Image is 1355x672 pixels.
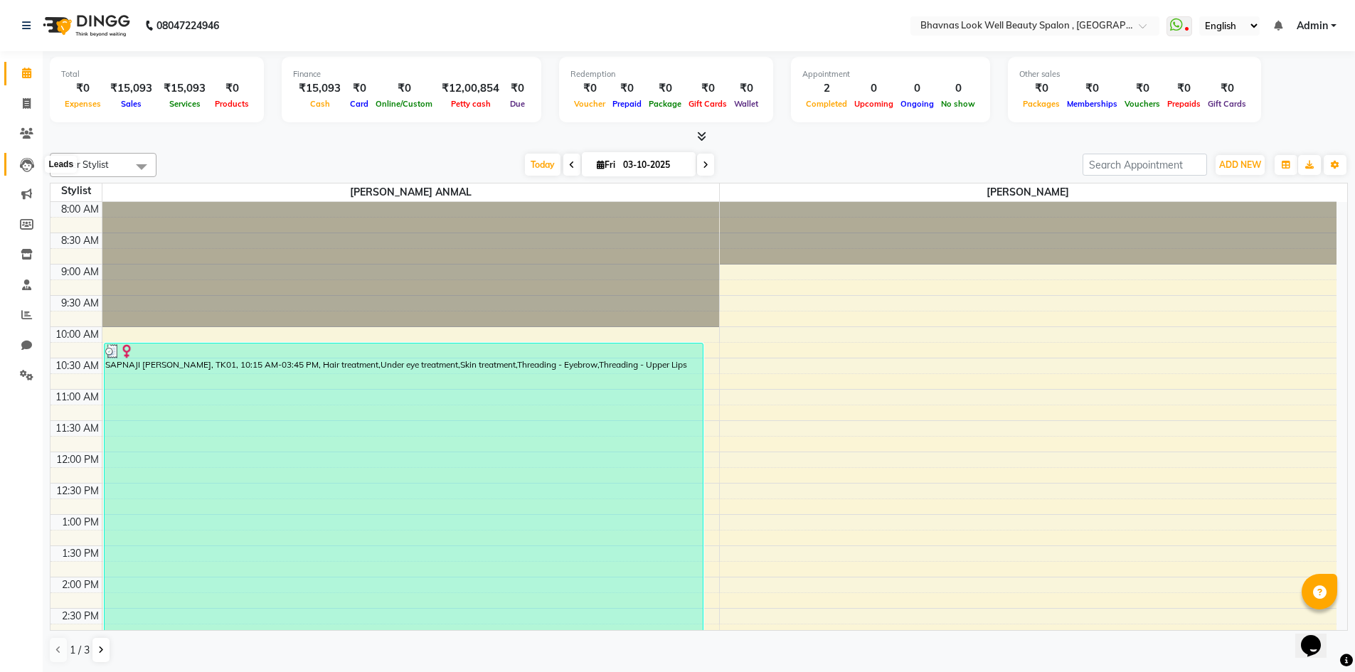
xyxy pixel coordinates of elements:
div: 9:30 AM [58,296,102,311]
span: Gift Cards [1204,99,1250,109]
span: Completed [802,99,851,109]
div: Redemption [570,68,762,80]
span: Prepaid [609,99,645,109]
span: Package [645,99,685,109]
div: 1:00 PM [59,515,102,530]
div: ₹0 [1204,80,1250,97]
div: ₹0 [609,80,645,97]
div: ₹15,093 [293,80,346,97]
span: Ongoing [897,99,937,109]
div: 10:00 AM [53,327,102,342]
div: ₹0 [1121,80,1164,97]
div: ₹0 [685,80,730,97]
div: Other sales [1019,68,1250,80]
span: Prepaids [1164,99,1204,109]
span: Due [506,99,528,109]
div: Leads [45,156,77,173]
div: 11:00 AM [53,390,102,405]
div: ₹0 [211,80,253,97]
div: Appointment [802,68,979,80]
div: ₹0 [1164,80,1204,97]
div: ₹0 [1063,80,1121,97]
span: Sales [117,99,145,109]
div: ₹15,093 [105,80,158,97]
div: 10:30 AM [53,358,102,373]
span: Today [525,154,560,176]
span: 1 / 3 [70,643,90,658]
div: ₹0 [645,80,685,97]
span: Packages [1019,99,1063,109]
span: Voucher [570,99,609,109]
div: ₹0 [346,80,372,97]
div: Total [61,68,253,80]
div: 0 [897,80,937,97]
span: Online/Custom [372,99,436,109]
span: [PERSON_NAME] [720,183,1337,201]
div: 0 [851,80,897,97]
div: ₹0 [1019,80,1063,97]
div: 1:30 PM [59,546,102,561]
div: 9:00 AM [58,265,102,279]
iframe: chat widget [1295,615,1341,658]
div: Finance [293,68,530,80]
div: 12:30 PM [53,484,102,498]
div: 0 [937,80,979,97]
div: ₹0 [372,80,436,97]
span: No show [937,99,979,109]
div: ₹0 [570,80,609,97]
input: 2025-10-03 [619,154,690,176]
span: Gift Cards [685,99,730,109]
div: ₹0 [61,80,105,97]
div: ₹12,00,854 [436,80,505,97]
span: Filter Stylist [59,159,109,170]
div: Stylist [51,183,102,198]
span: Cash [307,99,334,109]
div: 2:30 PM [59,609,102,624]
span: Wallet [730,99,762,109]
button: ADD NEW [1216,155,1265,175]
div: 8:00 AM [58,202,102,217]
div: ₹0 [730,80,762,97]
div: ₹15,093 [158,80,211,97]
div: 2:00 PM [59,577,102,592]
span: ADD NEW [1219,159,1261,170]
div: 12:00 PM [53,452,102,467]
img: logo [36,6,134,46]
span: Memberships [1063,99,1121,109]
span: Services [166,99,204,109]
input: Search Appointment [1083,154,1207,176]
span: [PERSON_NAME] ANMAL [102,183,719,201]
span: Fri [593,159,619,170]
span: Card [346,99,372,109]
div: 8:30 AM [58,233,102,248]
div: 11:30 AM [53,421,102,436]
span: Expenses [61,99,105,109]
span: Petty cash [447,99,494,109]
span: Products [211,99,253,109]
span: Upcoming [851,99,897,109]
div: ₹0 [505,80,530,97]
div: 2 [802,80,851,97]
span: Vouchers [1121,99,1164,109]
b: 08047224946 [156,6,219,46]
